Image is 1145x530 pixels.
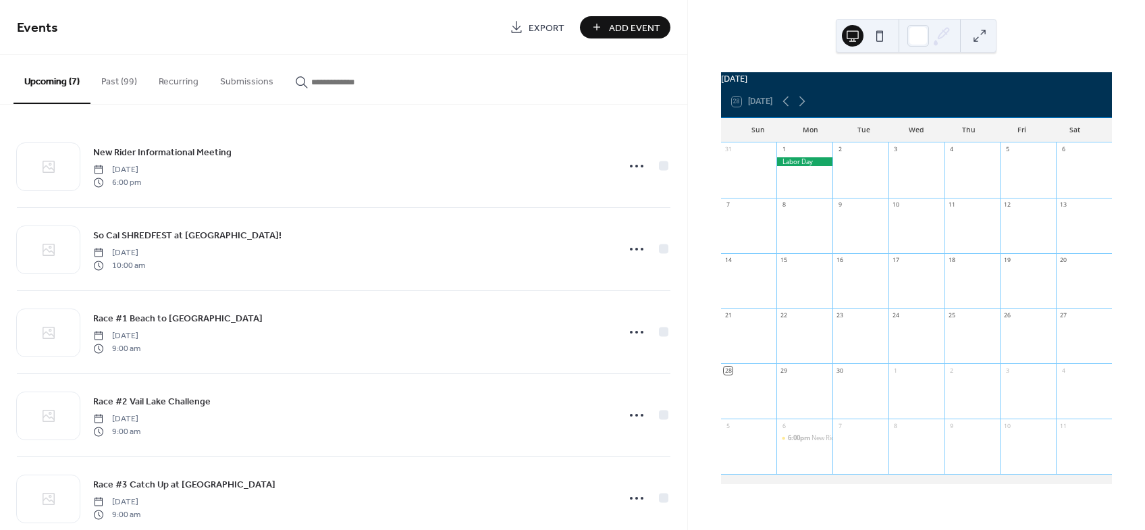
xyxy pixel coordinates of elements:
[724,256,732,264] div: 14
[93,259,145,271] span: 10:00 am
[836,201,844,209] div: 9
[93,394,211,409] a: Race #2 Vail Lake Challenge
[529,21,564,35] span: Export
[580,16,670,38] button: Add Event
[947,422,955,430] div: 9
[724,422,732,430] div: 5
[17,15,58,41] span: Events
[1003,311,1011,319] div: 26
[93,144,232,160] a: New Rider Informational Meeting
[93,330,140,342] span: [DATE]
[93,146,232,160] span: New Rider Informational Meeting
[780,256,788,264] div: 15
[1059,367,1067,375] div: 4
[811,433,908,442] div: New Rider Informational Meeting
[776,433,832,442] div: New Rider Informational Meeting
[784,118,837,142] div: Mon
[1003,201,1011,209] div: 12
[837,118,890,142] div: Tue
[890,118,942,142] div: Wed
[892,256,900,264] div: 17
[780,422,788,430] div: 6
[93,395,211,409] span: Race #2 Vail Lake Challenge
[947,201,955,209] div: 11
[776,157,832,166] div: Labor Day
[1003,367,1011,375] div: 3
[732,118,784,142] div: Sun
[996,118,1048,142] div: Fri
[788,433,811,442] span: 6:00pm
[1003,256,1011,264] div: 19
[947,367,955,375] div: 2
[93,311,263,326] a: Race #1 Beach to [GEOGRAPHIC_DATA]
[947,146,955,154] div: 4
[892,201,900,209] div: 10
[1003,422,1011,430] div: 10
[93,425,140,438] span: 9:00 am
[93,413,140,425] span: [DATE]
[947,256,955,264] div: 18
[836,311,844,319] div: 23
[93,342,140,354] span: 9:00 am
[93,164,141,176] span: [DATE]
[780,146,788,154] div: 1
[93,312,263,326] span: Race #1 Beach to [GEOGRAPHIC_DATA]
[836,422,844,430] div: 7
[1059,256,1067,264] div: 20
[1048,118,1101,142] div: Sat
[609,21,660,35] span: Add Event
[1059,146,1067,154] div: 6
[209,55,284,103] button: Submissions
[93,508,140,521] span: 9:00 am
[724,367,732,375] div: 28
[93,229,282,243] span: So Cal SHREDFEST at [GEOGRAPHIC_DATA]!
[93,176,141,188] span: 6:00 pm
[500,16,575,38] a: Export
[892,422,900,430] div: 8
[892,146,900,154] div: 3
[947,311,955,319] div: 25
[93,496,140,508] span: [DATE]
[93,478,275,492] span: Race #3 Catch Up at [GEOGRAPHIC_DATA]
[148,55,209,103] button: Recurring
[721,72,1112,85] div: [DATE]
[93,477,275,492] a: Race #3 Catch Up at [GEOGRAPHIC_DATA]
[1059,311,1067,319] div: 27
[942,118,995,142] div: Thu
[90,55,148,103] button: Past (99)
[724,311,732,319] div: 21
[14,55,90,104] button: Upcoming (7)
[780,201,788,209] div: 8
[892,311,900,319] div: 24
[836,367,844,375] div: 30
[892,367,900,375] div: 1
[93,247,145,259] span: [DATE]
[780,311,788,319] div: 22
[836,146,844,154] div: 2
[724,146,732,154] div: 31
[93,228,282,243] a: So Cal SHREDFEST at [GEOGRAPHIC_DATA]!
[1059,422,1067,430] div: 11
[724,201,732,209] div: 7
[836,256,844,264] div: 16
[1003,146,1011,154] div: 5
[1059,201,1067,209] div: 13
[780,367,788,375] div: 29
